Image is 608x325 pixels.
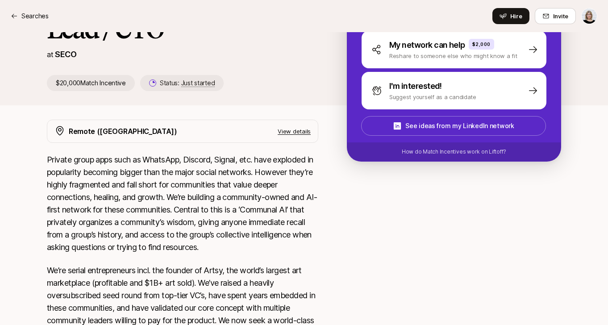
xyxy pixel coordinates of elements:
img: Rachel Parlier [582,8,597,24]
button: See ideas from my LinkedIn network [361,116,546,136]
button: Rachel Parlier [581,8,597,24]
span: Just started [181,79,215,87]
p: Suggest yourself as a candidate [389,92,476,101]
p: $20,000 Match Incentive [47,75,135,91]
p: at [47,49,53,60]
p: Private group apps such as WhatsApp, Discord, Signal, etc. have exploded in popularity becoming b... [47,154,318,254]
p: Reshare to someone else who might know a fit [389,51,517,60]
p: Status: [160,78,215,88]
p: Searches [21,11,49,21]
p: View details [278,127,311,136]
p: SECO [55,48,76,61]
p: $2,000 [472,41,491,48]
button: Hire [492,8,529,24]
span: Hire [510,12,522,21]
button: Invite [535,8,576,24]
p: How do Match Incentives work on Liftoff? [402,148,506,156]
p: Remote ([GEOGRAPHIC_DATA]) [69,125,177,137]
p: I'm interested! [389,80,442,92]
span: Invite [553,12,568,21]
p: My network can help [389,39,465,51]
p: See ideas from my LinkedIn network [405,121,514,131]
